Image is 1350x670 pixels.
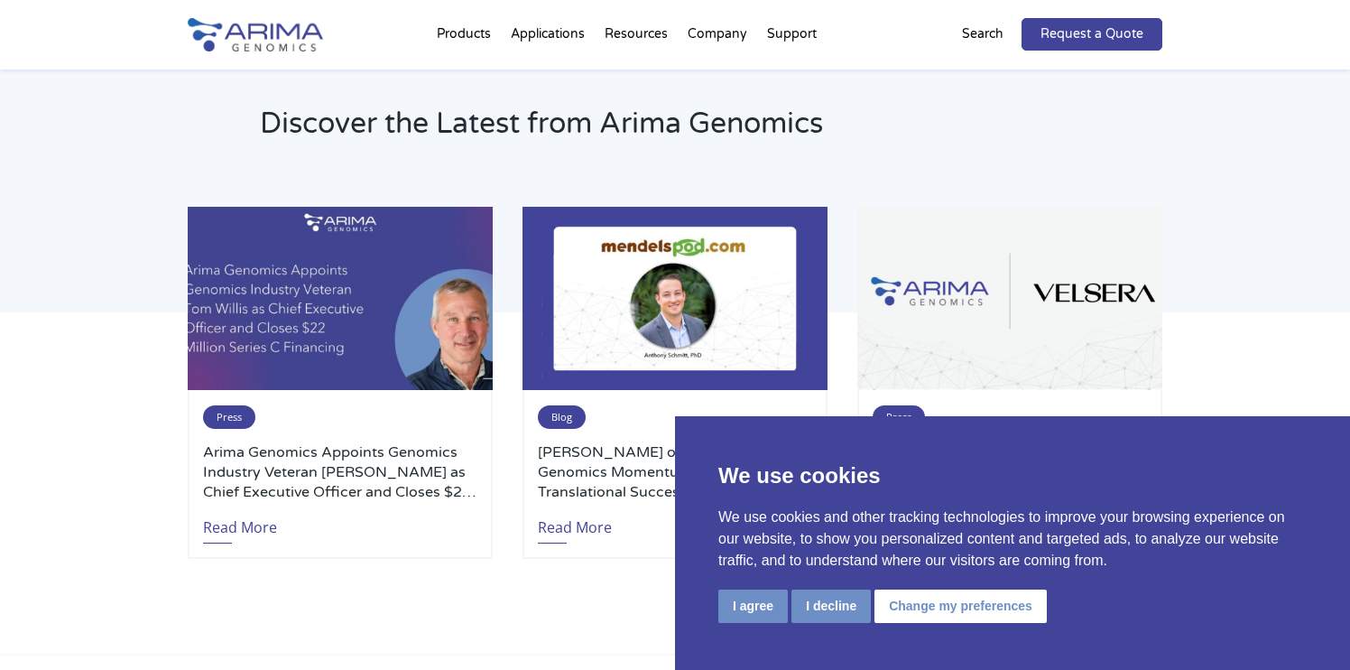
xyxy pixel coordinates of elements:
[718,507,1307,572] p: We use cookies and other tracking technologies to improve your browsing experience on our website...
[718,590,788,623] button: I agree
[874,590,1047,623] button: Change my preferences
[718,460,1307,492] p: We use cookies
[538,405,586,429] span: Blog
[203,502,277,544] a: Read More
[522,207,828,390] img: Anthony-Schmitt-PhD-2-500x300.jpg
[1022,18,1162,51] a: Request a Quote
[188,18,323,51] img: Arima-Genomics-logo
[873,405,925,429] span: Press
[203,405,255,429] span: Press
[791,590,871,623] button: I decline
[962,23,1003,46] p: Search
[260,104,1162,158] h2: Discover the Latest from Arima Genomics
[538,502,612,544] a: Read More
[857,207,1162,390] img: Arima-Genomics-and-Velsera-Logos-500x300.png
[188,207,493,390] img: Personnel-Announcement-LinkedIn-Carousel-22025-1-500x300.jpg
[538,442,812,502] a: [PERSON_NAME] on Mendelspod: 3D Genomics Momentum Seeing Translational Success
[203,442,477,502] a: Arima Genomics Appoints Genomics Industry Veteran [PERSON_NAME] as Chief Executive Officer and Cl...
